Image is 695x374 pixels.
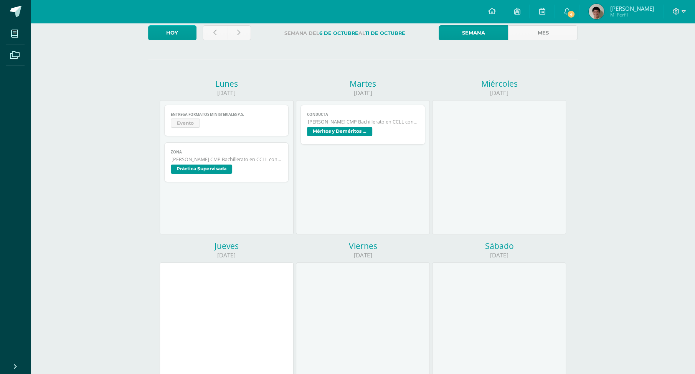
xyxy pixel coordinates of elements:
div: Martes [296,78,430,89]
span: Méritos y Deméritos 5to. [PERSON_NAME]. en CCLL. "D" [307,127,372,136]
div: Miércoles [432,78,566,89]
div: Viernes [296,241,430,251]
div: Sábado [432,241,566,251]
span: 4 [567,10,575,18]
label: Semana del al [257,25,433,41]
span: Mi Perfil [610,12,654,18]
div: Jueves [160,241,294,251]
div: [DATE] [432,251,566,259]
span: Práctica Supervisada [171,165,232,174]
span: Conducta [307,112,419,117]
strong: 6 de Octubre [319,30,358,36]
a: Semana [439,25,508,40]
img: 72184cfe055fd4b9b5a82c0ca96aaaa8.png [589,4,604,19]
a: Mes [508,25,578,40]
span: ENTREGA FORMATOS MINISTERIALES P.S. [171,112,282,117]
strong: 11 de Octubre [365,30,405,36]
a: ENTREGA FORMATOS MINISTERIALES P.S.Evento [164,105,289,136]
a: Zona[PERSON_NAME] CMP Bachillerato en CCLL con Orientación en ComputaciónPráctica Supervisada [164,142,289,182]
span: [PERSON_NAME] [610,5,654,12]
div: [DATE] [296,251,430,259]
a: Hoy [148,25,196,40]
div: Lunes [160,78,294,89]
span: [PERSON_NAME] CMP Bachillerato en CCLL con Orientación en Computación [308,119,419,125]
span: Zona [171,150,282,155]
span: [PERSON_NAME] CMP Bachillerato en CCLL con Orientación en Computación [172,156,282,163]
div: [DATE] [296,89,430,97]
span: Evento [171,119,200,128]
div: [DATE] [160,251,294,259]
div: [DATE] [432,89,566,97]
a: Conducta[PERSON_NAME] CMP Bachillerato en CCLL con Orientación en ComputaciónMéritos y Deméritos ... [300,105,425,145]
div: [DATE] [160,89,294,97]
